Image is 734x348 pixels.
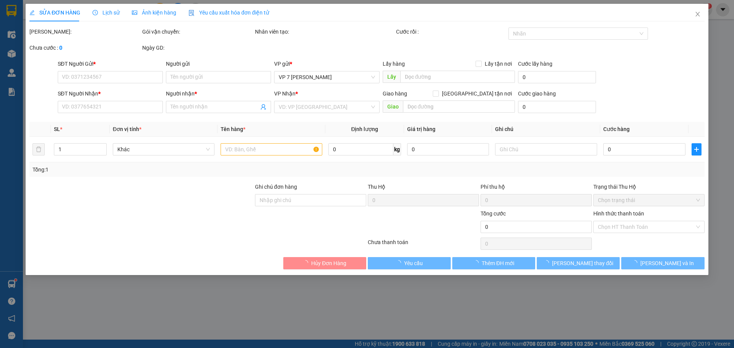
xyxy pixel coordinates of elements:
[29,44,141,52] div: Chưa cước :
[221,126,245,132] span: Tên hàng
[537,257,620,269] button: [PERSON_NAME] thay đổi
[113,126,141,132] span: Đơn vị tính
[518,91,556,97] label: Cước giao hàng
[518,61,552,67] label: Cước lấy hàng
[695,11,701,17] span: close
[396,28,507,36] div: Cước rồi :
[283,257,366,269] button: Hủy Đơn Hàng
[32,143,45,155] button: delete
[692,146,701,152] span: plus
[473,260,482,265] span: loading
[383,91,407,97] span: Giao hàng
[32,165,283,174] div: Tổng: 1
[593,183,705,191] div: Trạng thái Thu Hộ
[492,122,600,137] th: Ghi chú
[274,91,296,97] span: VP Nhận
[274,60,380,68] div: VP gửi
[58,89,163,98] div: SĐT Người Nhận
[166,89,271,98] div: Người nhận
[303,260,311,265] span: loading
[261,104,267,110] span: user-add
[142,44,253,52] div: Ngày GD:
[452,257,535,269] button: Thêm ĐH mới
[552,259,613,267] span: [PERSON_NAME] thay đổi
[29,10,35,15] span: edit
[518,101,596,113] input: Cước giao hàng
[518,71,596,83] input: Cước lấy hàng
[279,71,375,83] span: VP 7 Phạm Văn Đồng
[93,10,98,15] span: clock-circle
[622,257,705,269] button: [PERSON_NAME] và In
[368,257,451,269] button: Yêu cầu
[311,259,346,267] span: Hủy Đơn Hàng
[367,238,480,251] div: Chưa thanh toán
[368,184,385,190] span: Thu Hộ
[117,144,210,155] span: Khác
[29,28,141,36] div: [PERSON_NAME]:
[58,60,163,68] div: SĐT Người Gửi
[255,194,366,206] input: Ghi chú đơn hàng
[393,143,401,155] span: kg
[593,210,644,217] label: Hình thức thanh toán
[383,71,400,83] span: Lấy
[439,89,515,98] span: [GEOGRAPHIC_DATA] tận nơi
[29,10,80,16] span: SỬA ĐƠN HÀNG
[544,260,552,265] span: loading
[255,184,297,190] label: Ghi chú đơn hàng
[481,183,592,194] div: Phí thu hộ
[640,259,694,267] span: [PERSON_NAME] và In
[400,71,515,83] input: Dọc đường
[603,126,630,132] span: Cước hàng
[351,126,378,132] span: Định lượng
[93,10,120,16] span: Lịch sử
[692,143,702,155] button: plus
[403,100,515,113] input: Dọc đường
[188,10,269,16] span: Yêu cầu xuất hóa đơn điện tử
[598,194,700,206] span: Chọn trạng thái
[482,60,515,68] span: Lấy tận nơi
[482,259,514,267] span: Thêm ĐH mới
[142,28,253,36] div: Gói vận chuyển:
[495,143,597,155] input: Ghi Chú
[188,10,195,16] img: icon
[59,45,62,51] b: 0
[54,126,60,132] span: SL
[404,259,423,267] span: Yêu cầu
[132,10,176,16] span: Ảnh kiện hàng
[407,126,435,132] span: Giá trị hàng
[255,28,395,36] div: Nhân viên tạo:
[632,260,640,265] span: loading
[687,4,708,25] button: Close
[166,60,271,68] div: Người gửi
[132,10,137,15] span: picture
[221,143,322,155] input: VD: Bàn, Ghế
[481,210,506,217] span: Tổng cước
[383,100,403,113] span: Giao
[396,260,404,265] span: loading
[383,61,405,67] span: Lấy hàng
